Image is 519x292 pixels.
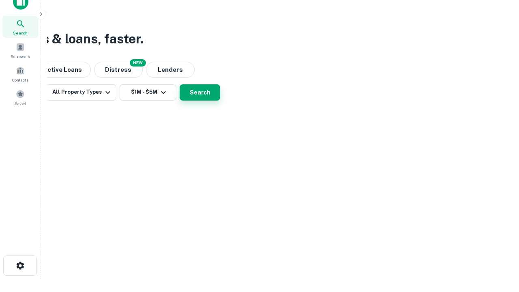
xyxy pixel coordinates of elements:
[94,62,143,78] button: Search distressed loans with lien and other non-mortgage details.
[120,84,176,101] button: $1M - $5M
[146,62,195,78] button: Lenders
[2,16,38,38] a: Search
[12,77,28,83] span: Contacts
[2,86,38,108] a: Saved
[13,30,28,36] span: Search
[2,39,38,61] a: Borrowers
[180,84,220,101] button: Search
[478,227,519,266] iframe: Chat Widget
[46,84,116,101] button: All Property Types
[2,63,38,85] a: Contacts
[34,62,91,78] button: Active Loans
[11,53,30,60] span: Borrowers
[130,59,146,67] div: NEW
[15,100,26,107] span: Saved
